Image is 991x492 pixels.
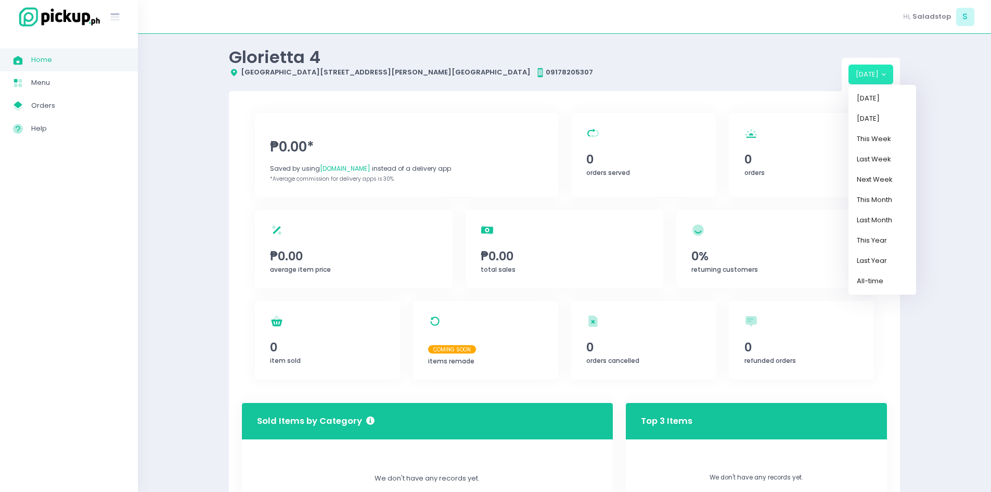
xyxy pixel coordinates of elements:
[586,150,701,168] span: 0
[691,247,859,265] span: 0%
[270,164,543,173] div: Saved by using instead of a delivery app
[848,129,916,149] a: This Week
[848,271,916,292] a: All-time
[586,356,639,365] span: orders cancelled
[31,99,125,112] span: Orders
[744,356,796,365] span: refunded orders
[912,11,951,22] span: Saladstop
[571,113,716,197] a: 0orders served
[848,109,916,129] a: [DATE]
[571,301,716,380] a: 0orders cancelled
[586,338,701,356] span: 0
[903,11,911,22] span: Hi,
[956,8,974,26] span: S
[848,170,916,190] a: Next Week
[729,301,874,380] a: 0refunded orders
[31,53,125,67] span: Home
[13,6,101,28] img: logo
[428,345,476,354] span: Coming Soon
[848,251,916,271] a: Last Year
[481,247,648,265] span: ₱0.00
[270,175,394,183] span: *Average commission for delivery apps is 30%
[744,150,859,168] span: 0
[729,113,874,197] a: 0orders
[320,164,370,173] span: [DOMAIN_NAME]
[848,65,894,84] button: [DATE]
[691,265,758,274] span: returning customers
[270,137,543,157] span: ₱0.00*
[586,168,630,177] span: orders served
[255,210,453,288] a: ₱0.00average item price
[229,67,842,78] div: [GEOGRAPHIC_DATA][STREET_ADDRESS][PERSON_NAME][GEOGRAPHIC_DATA] 09178205307
[641,473,872,483] p: We don't have any records yet.
[744,168,765,177] span: orders
[744,338,859,356] span: 0
[257,473,597,484] div: We don't have any records yet.
[257,415,375,428] h3: Sold Items by Category
[641,406,692,436] h3: Top 3 Items
[31,76,125,90] span: Menu
[255,301,400,380] a: 0item sold
[466,210,663,288] a: ₱0.00total sales
[848,149,916,170] a: Last Week
[31,122,125,135] span: Help
[848,231,916,251] a: This Year
[848,85,916,295] div: [DATE]
[848,210,916,231] a: Last Month
[270,356,301,365] span: item sold
[428,357,474,365] span: items remade
[676,210,874,288] a: 0%returning customers
[848,190,916,210] a: This Month
[270,338,384,356] span: 0
[481,265,516,274] span: total sales
[229,47,842,67] div: Glorietta 4
[848,89,916,109] a: [DATE]
[270,265,331,274] span: average item price
[270,247,437,265] span: ₱0.00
